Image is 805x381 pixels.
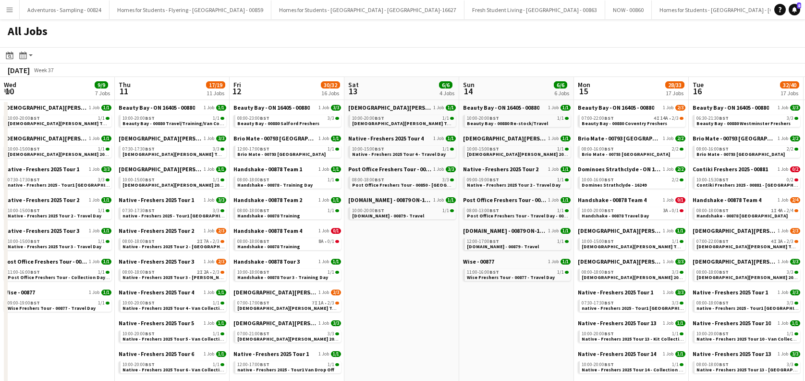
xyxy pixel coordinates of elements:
[548,105,559,111] span: 1 Job
[467,213,571,219] span: Post Office Freshers Tour - Travel Day - 00850
[442,116,449,121] span: 1/1
[122,120,238,127] span: Beauty Bay - 00880 Travel/Training/Van Collection
[489,115,499,121] span: BST
[696,177,798,188] a: 10:00-15:30BST0/2Contiki Freshers 2025 - 00881 - [GEOGRAPHIC_DATA] [GEOGRAPHIC_DATA] - [GEOGRAPHI...
[790,166,800,172] span: 0/2
[89,136,99,141] span: 1 Job
[271,0,464,19] button: Homes for Students - [GEOGRAPHIC_DATA] - [GEOGRAPHIC_DATA]-16627
[578,196,646,203] span: Handshake - 00878 Team 4
[489,177,499,183] span: BST
[797,2,801,9] span: 8
[467,146,569,157] a: 10:00-15:00BST1/1[DEMOGRAPHIC_DATA][PERSON_NAME] 2025 Tour 2 - 00848 - Travel Day
[4,135,87,142] span: Lady Garden 2025 Tour 2 - 00848
[119,196,226,203] a: Native - Freshers 2025 Tour 11 Job3/3
[233,104,341,135] div: Beauty Bay - ON 16405 - 008801 Job3/308:00-23:00BST3/3Beauty Bay - 00880 Salford Freshers
[578,135,685,142] a: Brio Mate - 00793 [GEOGRAPHIC_DATA]1 Job2/2
[582,208,614,213] span: 10:00-20:00
[119,104,195,111] span: Beauty Bay - ON 16405 - 00880
[790,136,800,141] span: 2/2
[675,197,685,203] span: 0/1
[578,165,661,173] span: Dominoes Strathclyde - ON 16249
[213,147,220,152] span: 3/3
[578,165,685,173] a: Dominoes Strathclyde - ON 162491 Job2/2
[467,177,569,188] a: 09:00-19:00BST1/1Native - Freshers 2025 Tour 2 - Travel Day
[696,120,791,127] span: Beauty Bay - 00880 Westminster Freshers
[4,227,111,258] div: Native - Freshers 2025 Tour 31 Job1/110:00-15:00BST1/1Native - Freshers 2025 Tour 3 - Travel Day
[582,177,683,188] a: 10:00-16:00BST2/2Domines Strathclyde - 16249
[787,178,793,182] span: 0/2
[582,208,683,213] div: •
[119,104,226,111] a: Beauty Bay - ON 16405 - 008801 Job1/1
[122,178,155,182] span: 10:00-15:00
[8,146,110,157] a: 10:00-15:00BST1/1[DEMOGRAPHIC_DATA][PERSON_NAME] 2025 Tour 2 - 00848 - Van Collection
[489,146,499,152] span: BST
[675,105,685,111] span: 2/3
[237,207,339,218] a: 08:00-18:00BST1/1Handshake - 00878 Training
[237,116,269,121] span: 08:00-23:00
[375,207,384,214] span: BST
[352,207,454,218] a: 10:00-20:00BST1/1[DOMAIN_NAME] - 00879 - Travel
[204,105,214,111] span: 1 Job
[348,104,456,111] a: [DEMOGRAPHIC_DATA][PERSON_NAME] 2025 Tour 1 - 008481 Job1/1
[237,177,339,188] a: 08:00-18:00BST1/1Handshake - 00878 - Training Day
[8,213,101,219] span: Native - Freshers 2025 Tour 2 - Travel Day
[787,208,793,213] span: 2/4
[233,135,341,142] a: Brio Mate - 00793 [GEOGRAPHIC_DATA]1 Job1/1
[663,105,673,111] span: 1 Job
[433,166,444,172] span: 1 Job
[213,208,220,213] span: 3/3
[145,115,155,121] span: BST
[331,136,341,141] span: 1/1
[352,213,424,219] span: Trip.com - 00879 - Travel
[582,147,614,152] span: 08:00-16:00
[260,146,269,152] span: BST
[693,135,800,142] a: Brio Mate - 00793 [GEOGRAPHIC_DATA]1 Job2/2
[675,136,685,141] span: 2/2
[578,165,685,196] div: Dominoes Strathclyde - ON 162491 Job2/210:00-16:00BST2/2Domines Strathclyde - 16249
[101,166,111,172] span: 3/3
[719,207,729,214] span: BST
[122,115,224,126] a: 10:00-20:00BST1/1Beauty Bay - 00880 Travel/Training/Van Collection
[463,196,571,227] div: Post Office Freshers Tour - 008501 Job1/108:00-13:00BST1/1Post Office Freshers Tour - Travel Day ...
[696,208,729,213] span: 08:00-18:00
[463,135,546,142] span: Lady Garden 2025 Tour 2 - 00848
[216,197,226,203] span: 3/3
[696,146,798,157] a: 08:00-16:00BST2/2Brio Mate - 00793 [GEOGRAPHIC_DATA]
[433,105,444,111] span: 1 Job
[787,147,793,152] span: 2/2
[233,165,341,196] div: Handshake - 00878 Team 11 Job1/108:00-18:00BST1/1Handshake - 00878 - Training Day
[693,165,800,196] div: Contiki Freshers 2025 - 008811 Job0/210:00-15:30BST0/2Contiki Freshers 2025 - 00881 - [GEOGRAPHIC...
[216,166,226,172] span: 1/1
[582,120,667,127] span: Beauty Bay - 00880 Coventry Freshers
[233,196,302,203] span: Handshake - 00878 Team 2
[122,207,224,218] a: 07:30-17:30BST3/3native - Freshers 2025 - Tour1 [GEOGRAPHIC_DATA]
[119,165,226,173] a: [DEMOGRAPHIC_DATA][PERSON_NAME] 2025 Tour 2 - 008481 Job1/1
[237,213,300,219] span: Handshake - 00878 Training
[4,196,111,227] div: Native - Freshers 2025 Tour 21 Job1/110:00-15:00BST1/1Native - Freshers 2025 Tour 2 - Travel Day
[348,196,456,221] div: [DOMAIN_NAME] - 00879 ON-162111 Job1/110:00-20:00BST1/1[DOMAIN_NAME] - 00879 - Travel
[578,104,685,135] div: Beauty Bay - ON 16405 - 008801 Job2/307:00-22:00BST4I14A•2/3Beauty Bay - 00880 Coventry Freshers
[122,177,224,188] a: 10:00-15:00BST1/1[DEMOGRAPHIC_DATA][PERSON_NAME] 2025 Tour 2 - 00848 - Travel Day
[216,105,226,111] span: 1/1
[467,151,628,157] span: Lady Garden 2025 Tour 2 - 00848 - Travel Day
[318,166,329,172] span: 1 Job
[348,196,456,203] a: [DOMAIN_NAME] - 00879 ON-162111 Job1/1
[8,178,40,182] span: 07:30-17:30
[442,178,449,182] span: 3/3
[672,116,679,121] span: 2/3
[233,104,310,111] span: Beauty Bay - ON 16405 - 00880
[8,177,110,188] a: 07:30-17:30BST3/3native - Freshers 2025 - Tour1 [GEOGRAPHIC_DATA]
[237,115,339,126] a: 08:00-23:00BST3/3Beauty Bay - 00880 Salford Freshers
[8,115,110,126] a: 10:00-20:00BST1/1[DEMOGRAPHIC_DATA][PERSON_NAME] Tour 1 - Collection Day - 00848
[352,146,454,157] a: 10:00-15:00BST1/1Native - Freshers 2025 Tour 4 - Travel Day
[578,135,685,165] div: Brio Mate - 00793 [GEOGRAPHIC_DATA]1 Job2/208:00-16:00BST2/2Brio Mate - 00793 [GEOGRAPHIC_DATA]
[4,104,111,135] div: [DEMOGRAPHIC_DATA][PERSON_NAME] 2025 Tour 1 - 008481 Job1/110:00-20:00BST1/1[DEMOGRAPHIC_DATA][PE...
[463,135,571,165] div: [DEMOGRAPHIC_DATA][PERSON_NAME] 2025 Tour 2 - 008481 Job1/110:00-15:00BST1/1[DEMOGRAPHIC_DATA][PE...
[561,166,571,172] span: 1/1
[122,213,239,219] span: native - Freshers 2025 - Tour1 Paisley Campus
[348,135,424,142] span: Native - Freshers 2025 Tour 4
[548,136,559,141] span: 1 Job
[145,146,155,152] span: BST
[605,0,652,19] button: NOW - 00860
[8,151,178,157] span: Lady Garden 2025 Tour 2 - 00848 - Van Collection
